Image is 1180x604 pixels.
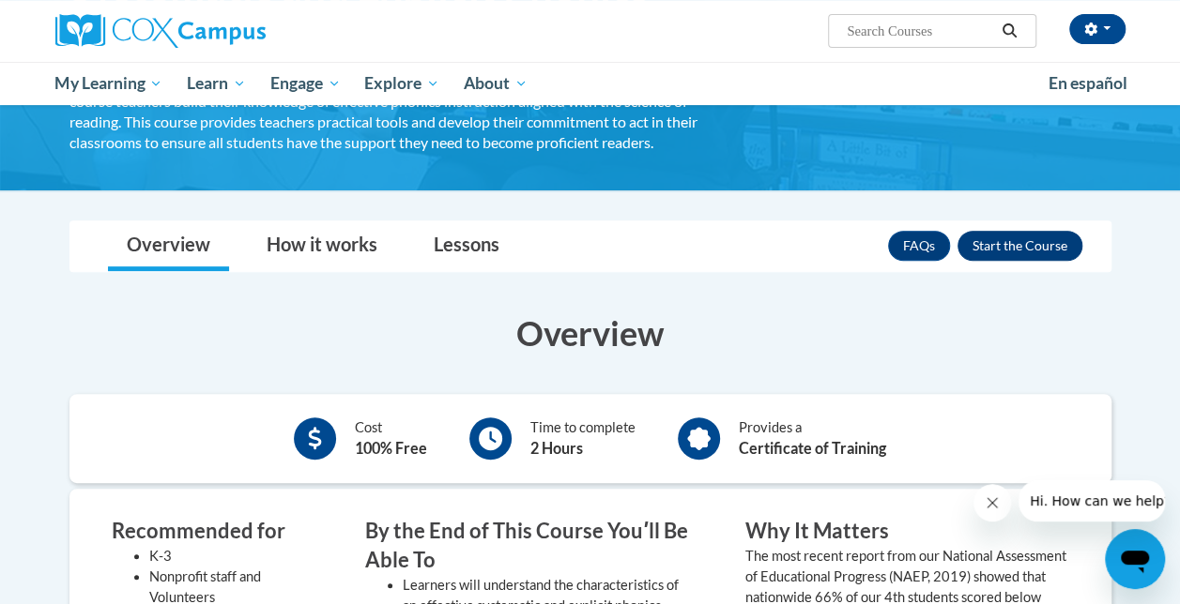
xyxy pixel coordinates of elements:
[745,517,1069,546] h3: Why It Matters
[464,72,528,95] span: About
[355,417,427,460] div: Cost
[187,72,246,95] span: Learn
[995,20,1023,42] button: Search
[1105,529,1165,589] iframe: Button to launch messaging window
[888,231,950,261] a: FAQs
[958,231,1082,261] button: Enroll
[69,70,717,153] div: Developed with expert contributor, [PERSON_NAME], Reading Teacher's Top Ten Tools. In this course...
[415,221,518,271] a: Lessons
[43,62,176,105] a: My Learning
[11,13,152,28] span: Hi. How can we help?
[1049,73,1127,93] span: En español
[364,72,439,95] span: Explore
[739,439,886,457] b: Certificate of Training
[973,484,1011,521] iframe: Close message
[530,439,583,457] b: 2 Hours
[55,14,266,48] img: Cox Campus
[41,62,1140,105] div: Main menu
[1069,14,1126,44] button: Account Settings
[108,221,229,271] a: Overview
[248,221,396,271] a: How it works
[530,417,636,460] div: Time to complete
[270,72,341,95] span: Engage
[69,310,1111,356] h3: Overview
[55,14,393,48] a: Cox Campus
[54,72,162,95] span: My Learning
[1036,64,1140,103] a: En español
[149,546,309,566] li: K-3
[1019,480,1165,521] iframe: Message from company
[258,62,353,105] a: Engage
[845,20,995,42] input: Search Courses
[452,62,540,105] a: About
[365,517,689,575] h3: By the End of This Course Youʹll Be Able To
[352,62,452,105] a: Explore
[739,417,886,460] div: Provides a
[175,62,258,105] a: Learn
[355,439,427,457] b: 100% Free
[112,517,309,546] h3: Recommended for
